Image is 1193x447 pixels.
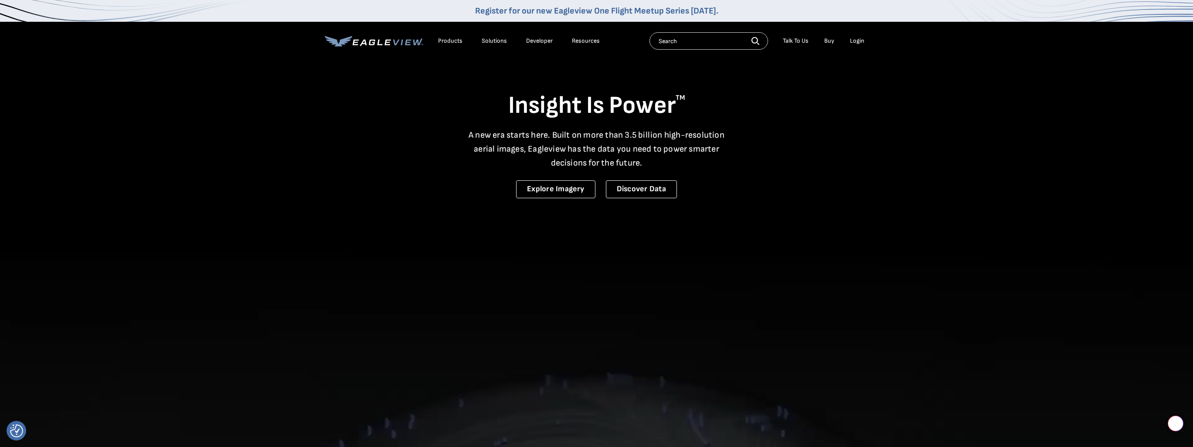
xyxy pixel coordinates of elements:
[325,91,869,121] h1: Insight Is Power
[606,180,677,198] a: Discover Data
[10,424,23,437] img: Revisit consent button
[649,32,768,50] input: Search
[676,94,685,102] sup: TM
[10,424,23,437] button: Consent Preferences
[475,6,718,16] a: Register for our new Eagleview One Flight Meetup Series [DATE].
[824,37,834,45] a: Buy
[516,180,595,198] a: Explore Imagery
[526,37,553,45] a: Developer
[850,37,864,45] div: Login
[438,37,462,45] div: Products
[783,37,809,45] div: Talk To Us
[482,37,507,45] div: Solutions
[463,128,730,170] p: A new era starts here. Built on more than 3.5 billion high-resolution aerial images, Eagleview ha...
[572,37,600,45] div: Resources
